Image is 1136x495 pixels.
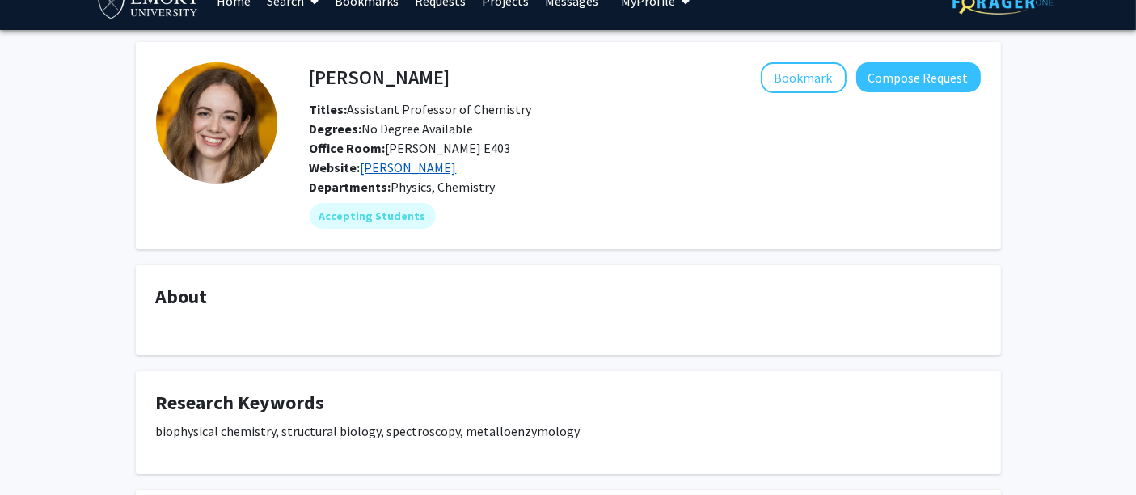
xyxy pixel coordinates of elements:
button: Add Katherine Davis to Bookmarks [761,62,847,93]
span: Physics, Chemistry [391,179,496,195]
b: Office Room: [310,140,386,156]
img: Profile Picture [156,62,277,184]
b: Website: [310,159,361,176]
h4: About [156,286,981,309]
h4: [PERSON_NAME] [310,62,450,92]
b: Departments: [310,179,391,195]
mat-chip: Accepting Students [310,203,436,229]
b: Degrees: [310,121,362,137]
span: No Degree Available [310,121,474,137]
span: [PERSON_NAME] E403 [310,140,511,156]
p: biophysical chemistry, structural biology, spectroscopy, metalloenzymology [156,421,981,441]
button: Compose Request to Katherine Davis [856,62,981,92]
span: Assistant Professor of Chemistry [310,101,532,117]
b: Titles: [310,101,348,117]
h4: Research Keywords [156,391,981,415]
a: Opens in a new tab [361,159,457,176]
iframe: Chat [12,422,69,483]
